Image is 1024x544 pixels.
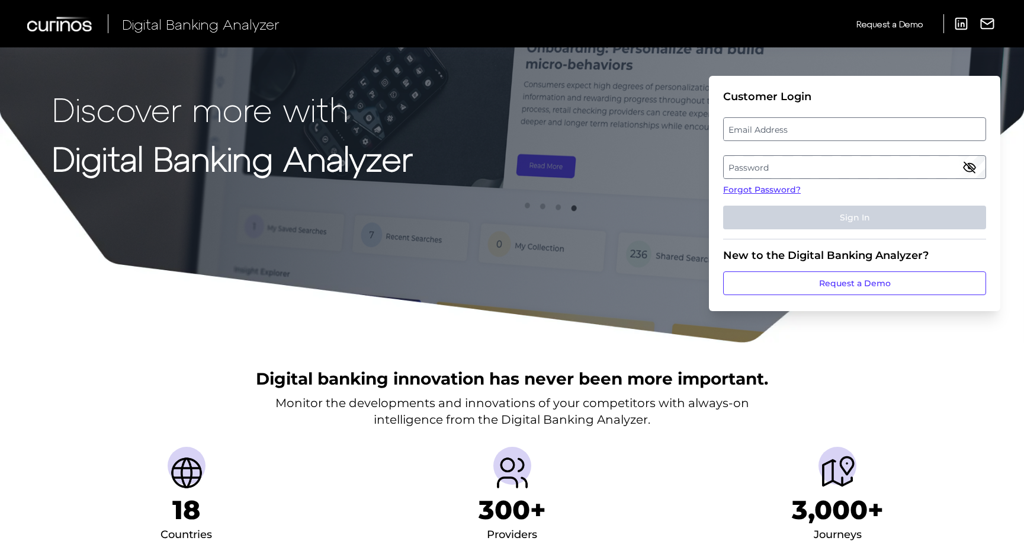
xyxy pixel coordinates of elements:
[856,19,923,29] span: Request a Demo
[724,119,985,140] label: Email Address
[275,395,749,428] p: Monitor the developments and innovations of your competitors with always-on intelligence from the...
[172,494,200,526] h1: 18
[792,494,884,526] h1: 3,000+
[168,454,206,492] img: Countries
[856,14,923,34] a: Request a Demo
[723,90,986,103] div: Customer Login
[27,17,94,31] img: Curinos
[724,156,985,178] label: Password
[479,494,546,526] h1: 300+
[52,138,413,178] strong: Digital Banking Analyzer
[723,271,986,295] a: Request a Demo
[52,90,413,127] p: Discover more with
[493,454,531,492] img: Providers
[723,206,986,229] button: Sign In
[122,15,280,33] span: Digital Banking Analyzer
[723,184,986,196] a: Forgot Password?
[818,454,856,492] img: Journeys
[256,367,768,390] h2: Digital banking innovation has never been more important.
[723,249,986,262] div: New to the Digital Banking Analyzer?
